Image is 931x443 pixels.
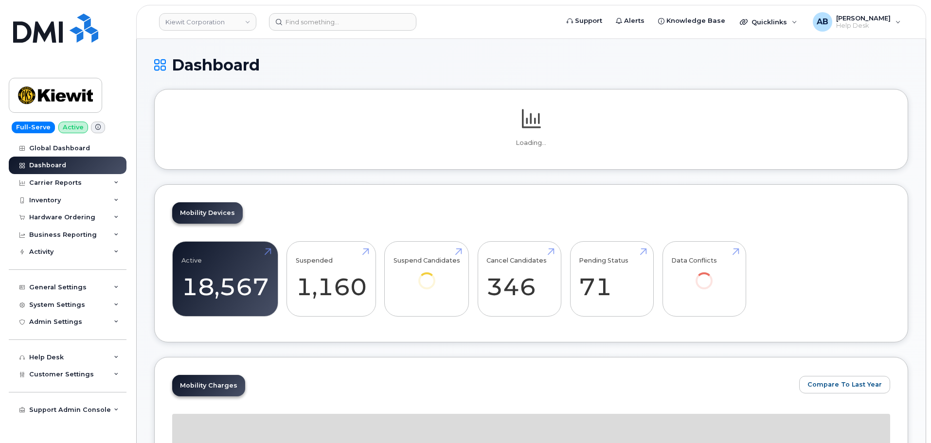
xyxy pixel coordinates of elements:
[579,247,645,311] a: Pending Status 71
[486,247,552,311] a: Cancel Candidates 346
[394,247,460,303] a: Suspend Candidates
[807,380,882,389] span: Compare To Last Year
[172,202,243,224] a: Mobility Devices
[172,375,245,396] a: Mobility Charges
[172,139,890,147] p: Loading...
[181,247,269,311] a: Active 18,567
[154,56,908,73] h1: Dashboard
[296,247,367,311] a: Suspended 1,160
[671,247,737,303] a: Data Conflicts
[799,376,890,393] button: Compare To Last Year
